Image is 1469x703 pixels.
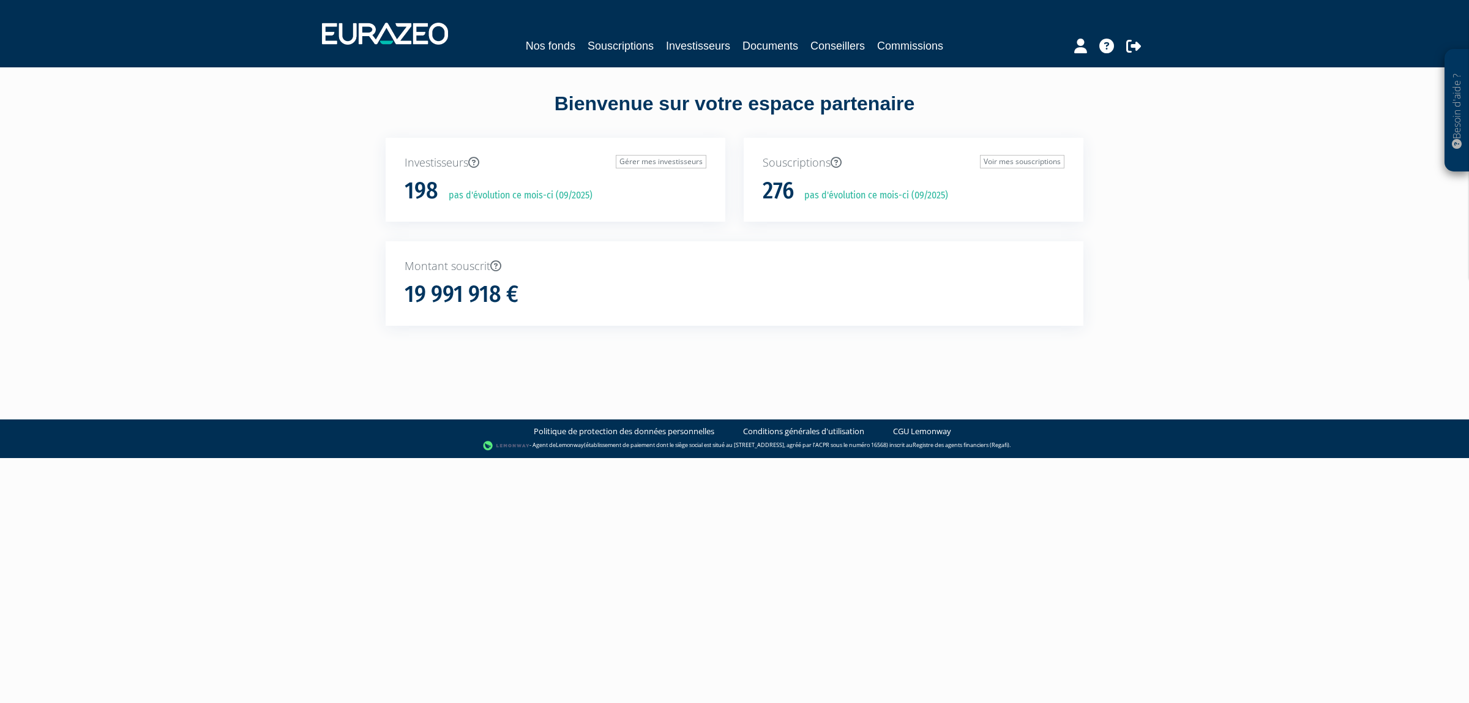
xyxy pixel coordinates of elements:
[588,37,654,55] a: Souscriptions
[810,37,865,55] a: Conseillers
[877,37,943,55] a: Commissions
[616,155,706,168] a: Gérer mes investisseurs
[980,155,1064,168] a: Voir mes souscriptions
[526,37,575,55] a: Nos fonds
[440,189,592,203] p: pas d'évolution ce mois-ci (09/2025)
[483,440,530,452] img: logo-lemonway.png
[743,426,864,437] a: Conditions générales d'utilisation
[322,23,448,45] img: 1732889491-logotype_eurazeo_blanc_rvb.png
[556,441,584,449] a: Lemonway
[534,426,714,437] a: Politique de protection des données personnelles
[1450,56,1464,166] p: Besoin d'aide ?
[405,178,438,204] h1: 198
[913,441,1009,449] a: Registre des agents financiers (Regafi)
[763,178,794,204] h1: 276
[742,37,798,55] a: Documents
[405,282,518,307] h1: 19 991 918 €
[893,426,951,437] a: CGU Lemonway
[376,90,1093,138] div: Bienvenue sur votre espace partenaire
[405,258,1064,274] p: Montant souscrit
[796,189,948,203] p: pas d'évolution ce mois-ci (09/2025)
[405,155,706,171] p: Investisseurs
[666,37,730,55] a: Investisseurs
[763,155,1064,171] p: Souscriptions
[12,440,1457,452] div: - Agent de (établissement de paiement dont le siège social est situé au [STREET_ADDRESS], agréé p...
